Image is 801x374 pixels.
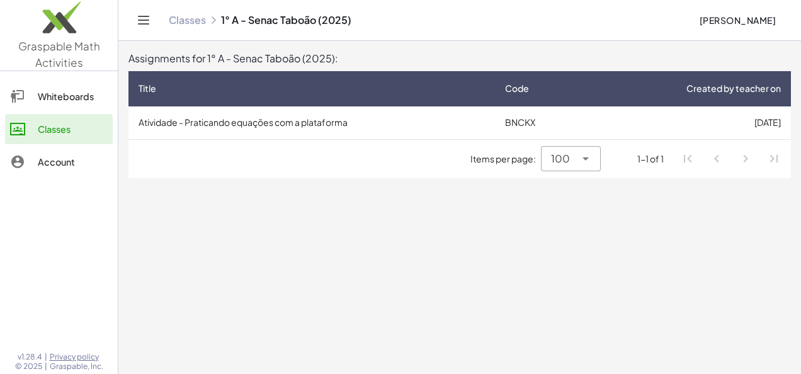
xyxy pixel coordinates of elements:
[5,147,113,177] a: Account
[18,352,42,362] span: v1.28.4
[133,10,154,30] button: Toggle navigation
[169,14,206,26] a: Classes
[38,154,108,169] div: Account
[45,352,47,362] span: |
[38,89,108,104] div: Whiteboards
[128,51,791,66] div: Assignments for 1° A - Senac Taboão (2025):
[128,106,495,139] td: Atividade - Praticando equações com a plataforma
[38,122,108,137] div: Classes
[45,361,47,371] span: |
[15,361,42,371] span: © 2025
[139,82,156,95] span: Title
[5,81,113,111] a: Whiteboards
[470,152,541,166] span: Items per page:
[551,151,570,166] span: 100
[50,361,103,371] span: Graspable, Inc.
[5,114,113,144] a: Classes
[18,39,100,69] span: Graspable Math Activities
[50,352,103,362] a: Privacy policy
[637,152,664,166] div: 1-1 of 1
[495,106,586,139] td: BNCKX
[674,145,788,174] nav: Pagination Navigation
[699,14,776,26] span: [PERSON_NAME]
[686,82,781,95] span: Created by teacher on
[586,106,791,139] td: [DATE]
[689,9,786,31] button: [PERSON_NAME]
[505,82,529,95] span: Code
